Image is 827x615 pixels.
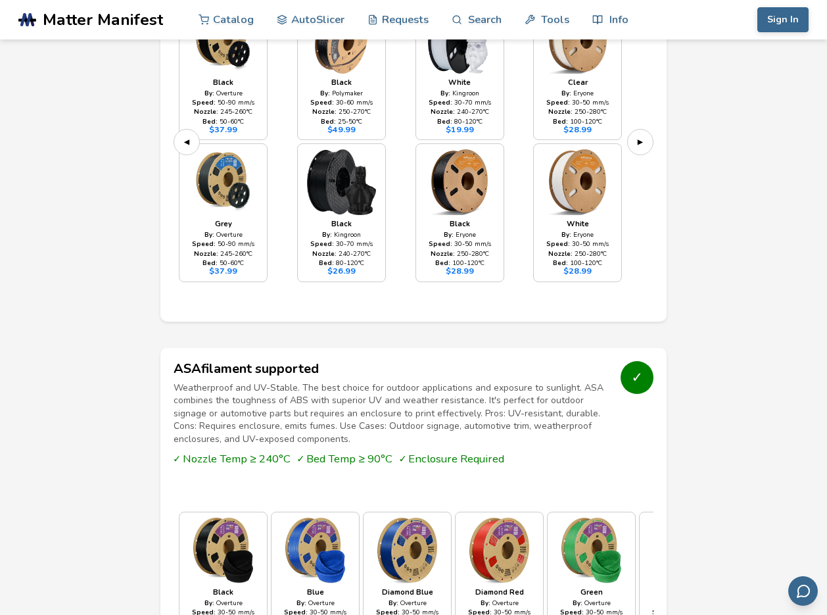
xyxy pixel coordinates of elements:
div: Kingroon [322,231,361,238]
strong: Nozzle: [312,107,337,116]
strong: By: [322,230,332,239]
strong: Bed: [319,258,334,267]
div: 25 - 50 °C [321,118,362,125]
strong: By: [440,89,450,97]
strong: Speed: [192,98,216,107]
strong: Bed: [202,258,218,267]
strong: Nozzle: [548,249,573,258]
strong: Speed: [546,98,570,107]
div: 30 - 60 mm/s [310,99,373,106]
div: 80 - 120 °C [319,259,364,266]
strong: Bed: [437,117,452,126]
div: $ 37.99 [209,266,237,276]
img: ASA - Diamond Blue [369,518,446,583]
button: ▶ [627,129,653,155]
div: 100 - 120 °C [553,259,602,266]
div: Overture [204,89,243,97]
div: $ 49.99 [327,125,356,134]
div: 250 - 280 °C [548,250,607,257]
span: ✓ Bed Temp ≥ 90°C [297,453,392,465]
div: 100 - 120 °C [435,259,484,266]
div: 80 - 120 °C [437,118,483,125]
span: ✓ Enclosure Required [399,453,504,465]
div: 245 - 260 °C [194,250,252,257]
img: ASA - Blue [277,518,354,583]
strong: Nozzle: [431,249,455,258]
div: 250 - 280 °C [548,108,607,115]
div: Black [213,589,233,597]
div: Black [331,220,352,229]
div: Black [331,79,352,87]
button: Sign In [757,7,809,32]
div: ✓ [621,361,653,394]
strong: By: [561,230,571,239]
strong: By: [389,599,398,607]
div: Diamond Red [475,589,524,597]
div: 30 - 50 mm/s [429,240,491,247]
button: Send feedback via email [788,576,818,606]
div: 250 - 280 °C [431,250,489,257]
div: $ 28.99 [563,125,592,134]
div: 30 - 70 mm/s [429,99,491,106]
div: Overture [296,599,335,606]
strong: By: [481,599,490,607]
div: Diamond Blue [382,589,433,597]
img: Nylon - Grey [185,149,262,215]
div: $ 28.99 [563,266,592,276]
div: Kingroon [440,89,479,97]
strong: By: [320,89,330,97]
div: 245 - 260 °C [194,108,252,115]
strong: By: [444,230,454,239]
img: ASA - Orange [645,518,722,583]
div: Green [580,589,603,597]
div: White [567,220,589,229]
strong: Nozzle: [312,249,337,258]
strong: Speed: [429,239,452,248]
div: Polymaker [320,89,363,97]
strong: By: [561,89,571,97]
img: Nylon - Black [421,149,498,215]
div: 30 - 50 mm/s [546,99,609,106]
img: ASA - Green [553,518,630,583]
div: 30 - 70 mm/s [310,240,373,247]
strong: By: [573,599,582,607]
div: 30 - 50 mm/s [546,240,609,247]
strong: Nozzle: [194,249,218,258]
p: Weatherproof and UV-Stable. The best choice for outdoor applications and exposure to sunlight. AS... [174,381,611,446]
a: GreyBy: OvertureSpeed: 50-90 mm/sNozzle: 245-260°CBed: 50-60°C$37.99 [179,143,268,282]
div: 250 - 270 °C [312,108,371,115]
img: Nylon - White [421,8,498,74]
img: Nylon - Black [185,8,262,74]
strong: By: [204,599,214,607]
div: 50 - 60 °C [202,259,244,266]
strong: By: [204,89,214,97]
a: WhiteBy: EryoneSpeed: 30-50 mm/sNozzle: 250-280°CBed: 100-120°C$28.99 [533,143,622,282]
div: Overture [204,599,243,606]
div: Eryone [444,231,476,238]
a: WhiteBy: KingroonSpeed: 30-70 mm/sNozzle: 240-270°CBed: 80-120°C$19.99 [415,2,504,140]
h3: ASA filament supported [174,361,611,376]
div: 50 - 60 °C [202,118,244,125]
strong: Nozzle: [194,107,218,116]
strong: Nozzle: [548,107,573,116]
div: $ 26.99 [327,266,356,276]
strong: Speed: [429,98,452,107]
button: ◀ [174,129,200,155]
div: 240 - 270 °C [312,250,371,257]
div: Clear [568,79,588,87]
div: Eryone [561,231,594,238]
strong: Bed: [321,117,336,126]
a: BlackBy: KingroonSpeed: 30-70 mm/sNozzle: 240-270°CBed: 80-120°C$26.99 [297,143,386,282]
strong: Bed: [553,117,568,126]
img: ASA - Black [185,518,262,583]
img: ASA - Diamond Red [461,518,538,583]
strong: Bed: [202,117,218,126]
strong: By: [204,230,214,239]
img: Nylon - Black [303,149,380,215]
img: Nylon - Black [303,8,380,74]
span: Matter Manifest [43,11,163,29]
div: Overture [481,599,519,606]
strong: Speed: [310,239,334,248]
strong: Speed: [546,239,570,248]
div: Overture [389,599,427,606]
